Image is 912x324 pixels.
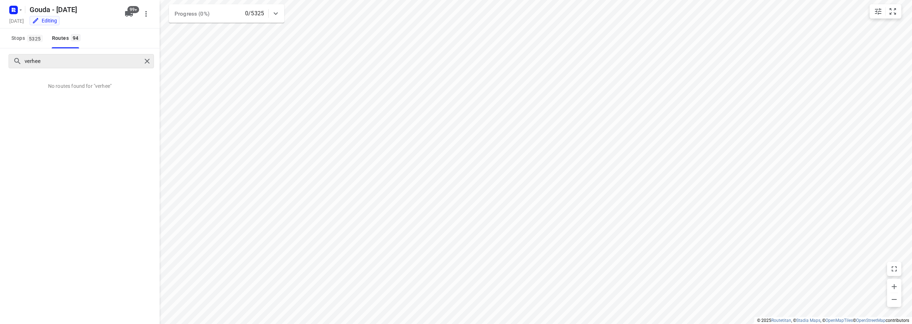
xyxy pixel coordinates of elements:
a: OpenStreetMap [856,318,886,323]
p: 0/5325 [245,9,264,18]
div: Progress (0%)0/5325 [169,4,284,23]
a: OpenMapTiles [825,318,853,323]
button: Fit zoom [886,4,900,18]
span: Stops [11,34,45,43]
div: You are currently in edit mode. [32,17,57,24]
div: small contained button group [870,4,901,18]
h5: Rename [27,4,119,15]
a: Stadia Maps [796,318,820,323]
li: © 2025 , © , © © contributors [757,318,909,323]
p: No routes found for "verhee" [48,83,112,90]
span: 94 [71,34,81,41]
span: 5325 [27,35,43,42]
input: Search routes [25,56,142,67]
span: 99+ [128,6,139,13]
h5: Project date [6,17,27,25]
button: Map settings [871,4,885,18]
button: More [139,7,153,21]
a: Routetitan [771,318,791,323]
button: 99+ [122,7,136,21]
span: Progress (0%) [175,11,209,17]
div: Routes [52,34,83,43]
